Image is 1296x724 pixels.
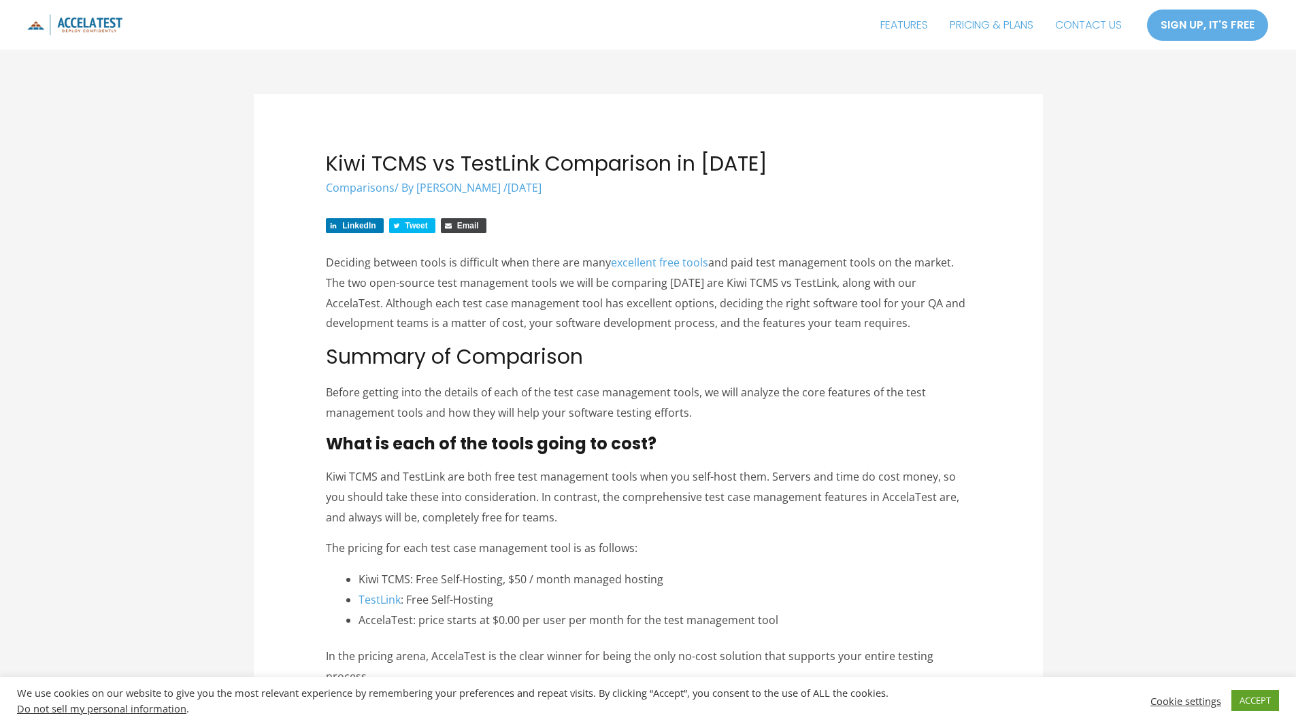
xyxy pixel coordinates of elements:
span: Email [457,221,479,230]
p: The pricing for each test case management tool is as follows: [326,538,970,559]
h1: Kiwi TCMS vs TestLink Comparison in [DATE] [326,152,970,176]
div: We use cookies on our website to give you the most relevant experience by remembering your prefer... [17,687,901,714]
p: Deciding between tools is difficult when there are many and paid test management tools on the mar... [326,253,970,334]
p: Before getting into the details of each of the test case management tools, we will analyze the co... [326,383,970,423]
p: In the pricing arena, AccelaTest is the clear winner for being the only no-cost solution that sup... [326,647,970,687]
li: Kiwi TCMS: Free Self-Hosting, $50 / month managed hosting [359,570,970,590]
a: Share on LinkedIn [326,218,383,233]
span: Tweet [405,221,428,230]
a: Comparisons [326,180,395,195]
a: FEATURES [869,8,939,42]
a: TestLink [359,592,401,607]
h2: Summary of Comparison [326,345,970,369]
span: [PERSON_NAME] [416,180,501,195]
p: Kiwi TCMS and TestLink are both free test management tools when you self-host them. Servers and t... [326,467,970,528]
a: Share via Email [441,218,486,233]
span: LinkedIn [342,221,376,230]
div: / By / [326,180,970,196]
nav: Site Navigation [869,8,1133,42]
a: excellent free tools [611,255,708,270]
span: [DATE] [508,180,542,195]
a: Share on Twitter [389,218,435,233]
a: [PERSON_NAME] [416,180,503,195]
img: icon [27,14,122,35]
li: : Free Self-Hosting [359,590,970,610]
a: CONTACT US [1044,8,1133,42]
li: AccelaTest: price starts at $0.00 per user per month for the test management tool [359,610,970,631]
div: . [17,702,901,714]
h3: What is each of the tools going to cost? [326,434,970,454]
a: PRICING & PLANS [939,8,1044,42]
a: Do not sell my personal information [17,702,186,715]
a: Cookie settings [1150,695,1221,707]
a: ACCEPT [1231,690,1279,711]
a: SIGN UP, IT'S FREE [1146,9,1269,41]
